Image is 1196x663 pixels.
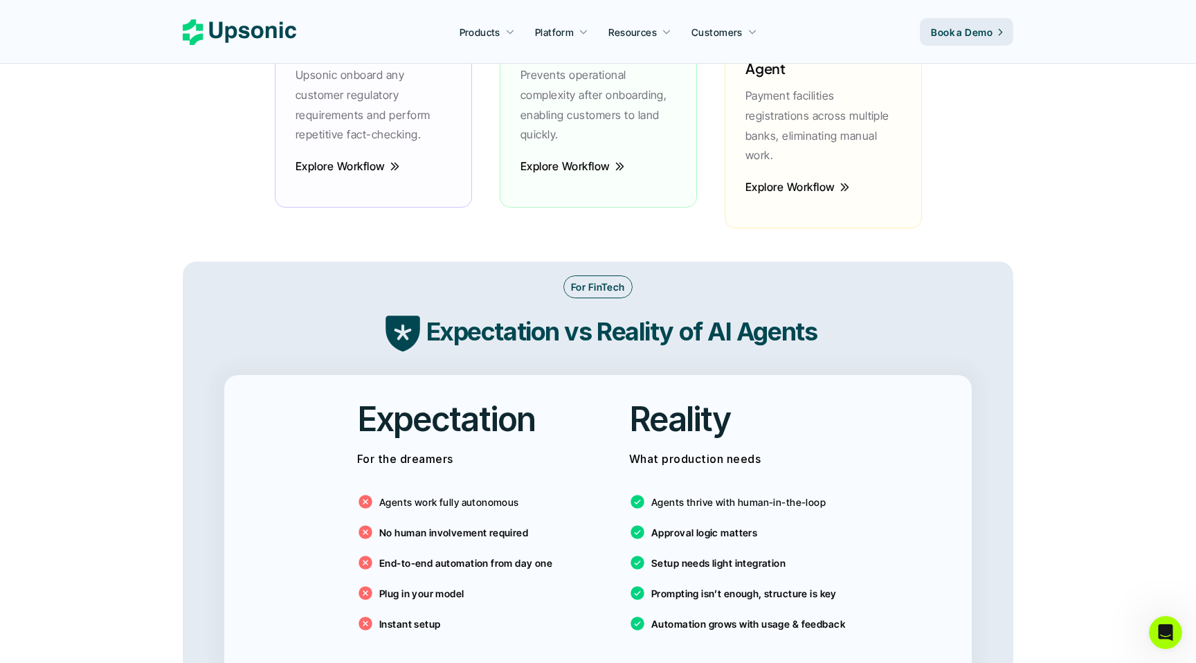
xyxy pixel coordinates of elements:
[379,586,464,601] p: Plug in your model
[651,617,845,631] p: Automation grows with usage & feedback
[426,316,817,347] strong: Expectation vs Reality of AI Agents
[571,280,625,294] p: For FinTech
[745,177,835,197] p: Explore Workflow
[651,525,757,540] p: Approval logic matters
[651,556,786,570] p: Setup needs light integration
[535,25,574,39] p: Platform
[379,495,519,509] p: Agents work fully autonomous
[357,449,567,469] p: For the dreamers
[357,396,535,442] h2: Expectation
[651,495,826,509] p: Agents thrive with human-in-the-loop
[379,556,552,570] p: End-to-end automation from day one
[608,25,657,39] p: Resources
[651,586,837,601] p: Prompting isn’t enough, structure is key
[379,525,528,540] p: No human involvement required
[691,25,743,39] p: Customers
[920,18,1013,46] a: Book a Demo
[629,396,731,442] h2: Reality
[296,65,451,145] p: Upsonic onboard any customer regulatory requirements and perform repetitive fact-checking.
[520,65,676,145] p: Prevents operational complexity after onboarding, enabling customers to land quickly.
[629,449,839,469] p: What production needs
[451,19,523,44] a: Products
[379,617,440,631] p: Instant setup
[296,156,386,176] p: Explore Workflow
[931,25,993,39] p: Book a Demo
[1149,616,1182,649] iframe: Intercom live chat
[745,86,901,165] p: Payment facilities registrations across multiple banks, eliminating manual work.
[520,156,610,176] p: Explore Workflow
[460,25,500,39] p: Products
